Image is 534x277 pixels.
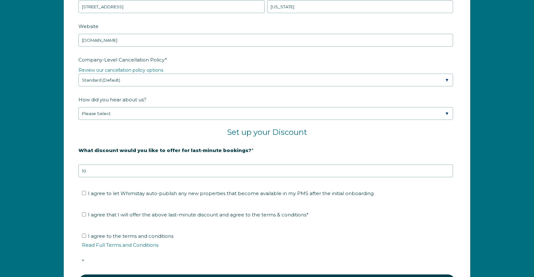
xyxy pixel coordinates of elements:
a: Read Full Terms and Conditions [82,242,158,248]
span: Website [78,21,99,31]
span: I agree that I will offer the above last-minute discount and agree to the terms & conditions [88,212,309,218]
span: I agree to let Whimstay auto-publish any new properties that become available in my PMS after the... [88,190,375,196]
strong: 20% is recommended, minimum of 10% [78,158,178,164]
span: How did you hear about us? [78,95,146,105]
span: Company-Level Cancellation Policy [78,55,165,65]
a: Review our cancellation policy options [78,67,163,73]
input: I agree to let Whimstay auto-publish any new properties that become available in my PMS after the... [82,191,86,195]
input: I agree to the terms and conditionsRead Full Terms and Conditions* [82,234,86,238]
input: I agree that I will offer the above last-minute discount and agree to the terms & conditions* [82,212,86,216]
span: Set up your Discount [227,128,307,137]
strong: What discount would you like to offer for last-minute bookings? [78,147,252,153]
